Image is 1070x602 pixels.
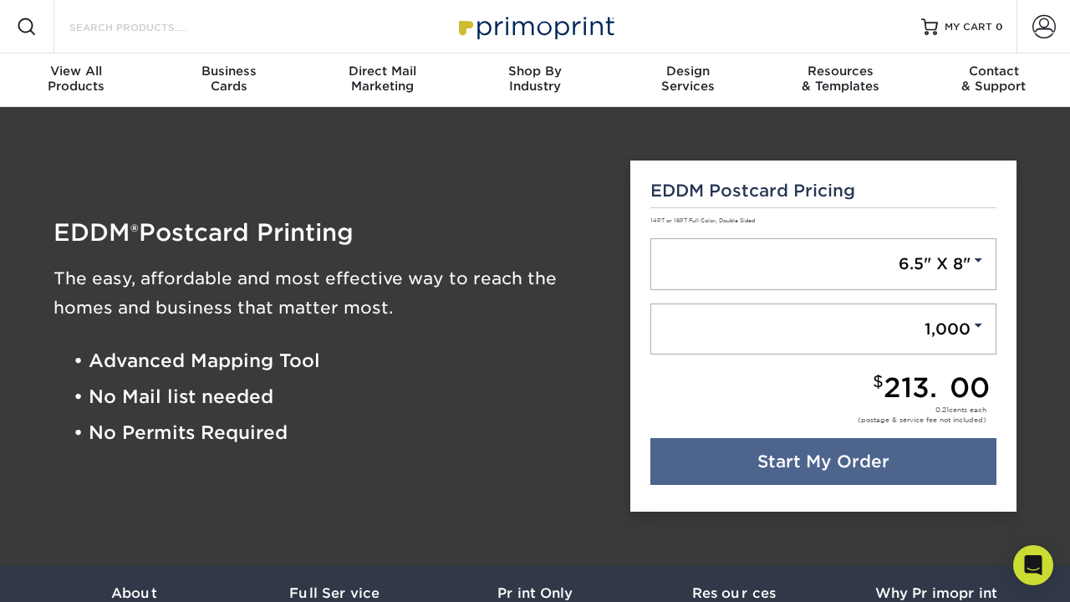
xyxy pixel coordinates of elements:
[650,438,997,485] a: Start My Order
[435,585,635,601] h3: Print Only
[306,64,459,94] div: Marketing
[611,64,764,79] span: Design
[33,585,234,601] h3: About
[53,221,605,244] h1: EDDM Postcard Printing
[68,17,231,37] input: SEARCH PRODUCTS.....
[917,64,1070,94] div: & Support
[873,372,884,391] small: $
[53,264,605,323] h3: The easy, affordable and most effective way to reach the homes and business that matter most.
[459,64,612,79] span: Shop By
[650,181,997,201] h5: EDDM Postcard Pricing
[306,54,459,107] a: Direct MailMarketing
[884,371,990,404] span: 213.00
[153,54,306,107] a: BusinessCards
[650,304,997,355] a: 1,000
[130,220,139,244] span: ®
[611,64,764,94] div: Services
[996,21,1003,33] span: 0
[945,20,992,34] span: MY CART
[74,379,605,415] li: • No Mail list needed
[935,406,949,414] span: 0.21
[459,64,612,94] div: Industry
[234,585,435,601] h3: Full Service
[650,217,755,224] small: 14PT or 16PT Full Color, Double Sided
[459,54,612,107] a: Shop ByIndustry
[635,585,836,601] h3: Resources
[917,54,1070,107] a: Contact& Support
[764,54,917,107] a: Resources& Templates
[306,64,459,79] span: Direct Mail
[74,416,605,451] li: • No Permits Required
[764,64,917,94] div: & Templates
[858,405,986,425] div: cents each (postage & service fee not included)
[650,238,997,290] a: 6.5" X 8"
[836,585,1037,601] h3: Why Primoprint
[611,54,764,107] a: DesignServices
[74,343,605,379] li: • Advanced Mapping Tool
[1013,545,1053,585] div: Open Intercom Messenger
[451,8,619,44] img: Primoprint
[917,64,1070,79] span: Contact
[153,64,306,79] span: Business
[153,64,306,94] div: Cards
[764,64,917,79] span: Resources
